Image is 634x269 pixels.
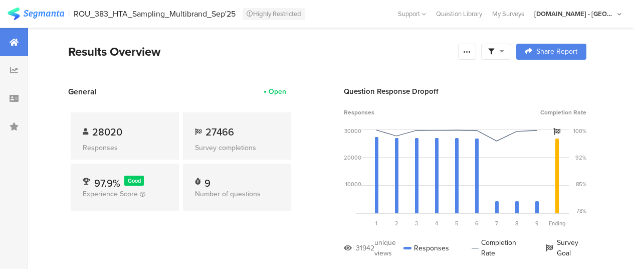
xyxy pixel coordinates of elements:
a: My Surveys [487,9,529,19]
div: Survey completions [195,143,279,153]
div: 20000 [344,154,361,162]
i: Survey Goal [553,128,560,135]
div: 78% [576,207,586,215]
div: unique views [374,237,403,258]
span: 7 [495,219,498,227]
span: 97.9% [94,176,120,191]
div: Question Response Dropoff [344,86,586,97]
span: Experience Score [83,189,138,199]
div: Open [269,86,286,97]
span: 9 [535,219,539,227]
span: 8 [515,219,518,227]
span: Share Report [536,48,577,55]
div: 9 [204,176,210,186]
div: 85% [576,180,586,188]
span: General [68,86,97,97]
div: Results Overview [68,43,453,61]
div: 10000 [345,180,361,188]
div: Completion Rate [472,237,523,258]
span: 27466 [205,124,234,140]
div: [DOMAIN_NAME] - [GEOGRAPHIC_DATA] [534,9,614,19]
span: 6 [475,219,479,227]
div: Ending [547,219,567,227]
span: 4 [435,219,438,227]
span: Number of questions [195,189,261,199]
span: Responses [344,108,374,117]
span: Good [128,177,141,185]
img: segmanta logo [8,8,64,20]
div: 30000 [344,127,361,135]
div: | [68,8,70,20]
div: Responses [403,237,449,258]
span: 2 [395,219,398,227]
span: 1 [375,219,377,227]
div: Survey Goal [546,237,586,258]
div: Support [398,6,426,22]
div: Highly Restricted [243,8,305,20]
div: 100% [573,127,586,135]
div: Responses [83,143,167,153]
div: 31942 [356,243,374,253]
span: 5 [455,219,459,227]
a: Question Library [431,9,487,19]
div: ROU_383_HTA_Sampling_Multibrand_Sep'25 [74,9,236,19]
div: 92% [575,154,586,162]
span: Completion Rate [540,108,586,117]
span: 28020 [92,124,122,140]
span: 3 [415,219,418,227]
